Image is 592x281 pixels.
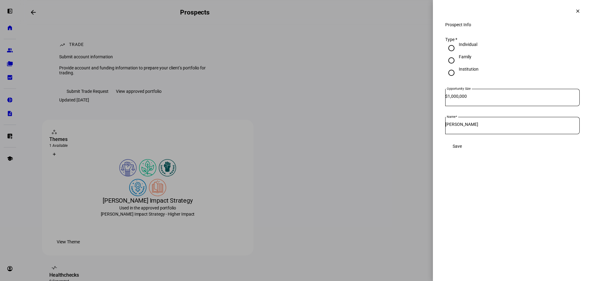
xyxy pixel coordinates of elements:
div: Prospect Info [445,22,580,27]
span: Save [453,144,462,149]
button: Save [445,140,469,152]
div: Family [459,54,471,59]
span: $ [445,94,448,99]
div: Type * [445,37,580,42]
mat-icon: clear [575,8,581,14]
mat-label: Name [447,115,455,118]
div: Individual [459,42,477,47]
mat-label: Opportunity Size [447,87,471,90]
div: Institution [459,67,479,72]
